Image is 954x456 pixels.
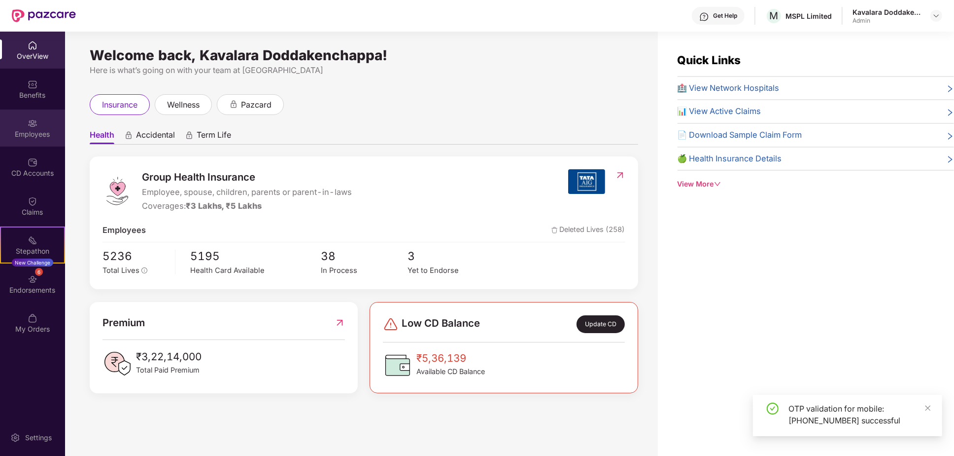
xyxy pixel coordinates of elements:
div: Stepathon [1,246,64,256]
img: svg+xml;base64,PHN2ZyBpZD0iQ2xhaW0iIHhtbG5zPSJodHRwOi8vd3d3LnczLm9yZy8yMDAwL3N2ZyIgd2lkdGg9IjIwIi... [28,196,37,206]
span: 🏥 View Network Hospitals [678,82,780,95]
span: insurance [102,99,137,111]
span: Health [90,130,114,144]
span: Term Life [197,130,231,144]
div: In Process [321,265,408,276]
div: 6 [35,268,43,276]
div: Get Help [713,12,737,20]
img: CDBalanceIcon [383,350,412,380]
img: svg+xml;base64,PHN2ZyBpZD0iTXlfT3JkZXJzIiBkYXRhLW5hbWU9Ik15IE9yZGVycyIgeG1sbnM9Imh0dHA6Ly93d3cudz... [28,313,37,323]
span: wellness [167,99,200,111]
div: animation [185,131,194,140]
span: Employees [102,224,146,237]
img: insurerIcon [568,169,605,194]
span: 📊 View Active Claims [678,105,761,118]
img: svg+xml;base64,PHN2ZyBpZD0iRGFuZ2VyLTMyeDMyIiB4bWxucz0iaHR0cDovL3d3dy53My5vcmcvMjAwMC9zdmciIHdpZH... [383,316,399,332]
div: animation [124,131,133,140]
span: M [770,10,779,22]
img: svg+xml;base64,PHN2ZyBpZD0iQ0RfQWNjb3VudHMiIGRhdGEtbmFtZT0iQ0QgQWNjb3VudHMiIHhtbG5zPSJodHRwOi8vd3... [28,157,37,167]
span: Quick Links [678,53,741,67]
div: Update CD [577,315,624,333]
img: svg+xml;base64,PHN2ZyBpZD0iRW5kb3JzZW1lbnRzIiB4bWxucz0iaHR0cDovL3d3dy53My5vcmcvMjAwMC9zdmciIHdpZH... [28,274,37,284]
div: Health Card Available [190,265,321,276]
img: svg+xml;base64,PHN2ZyBpZD0iSGVscC0zMngzMiIgeG1sbnM9Imh0dHA6Ly93d3cudzMub3JnLzIwMDAvc3ZnIiB3aWR0aD... [699,12,709,22]
span: 5195 [190,247,321,265]
span: Available CD Balance [416,366,485,378]
span: info-circle [141,267,147,273]
span: right [946,107,954,118]
img: svg+xml;base64,PHN2ZyBpZD0iQmVuZWZpdHMiIHhtbG5zPSJodHRwOi8vd3d3LnczLm9yZy8yMDAwL3N2ZyIgd2lkdGg9Ij... [28,79,37,89]
span: down [714,181,721,188]
img: deleteIcon [551,227,558,233]
span: check-circle [767,403,779,415]
span: 🍏 Health Insurance Details [678,152,782,165]
span: Total Paid Premium [136,365,202,376]
div: Here is what’s going on with your team at [GEOGRAPHIC_DATA] [90,64,638,76]
span: ₹3,22,14,000 [136,349,202,365]
div: MSPL Limited [785,11,832,21]
div: Coverages: [142,200,352,213]
img: svg+xml;base64,PHN2ZyBpZD0iRW1wbG95ZWVzIiB4bWxucz0iaHR0cDovL3d3dy53My5vcmcvMjAwMC9zdmciIHdpZHRoPS... [28,118,37,128]
img: svg+xml;base64,PHN2ZyBpZD0iRHJvcGRvd24tMzJ4MzIiIHhtbG5zPSJodHRwOi8vd3d3LnczLm9yZy8yMDAwL3N2ZyIgd2... [932,12,940,20]
span: 3 [408,247,495,265]
div: Yet to Endorse [408,265,495,276]
span: Employee, spouse, children, parents or parent-in-laws [142,186,352,199]
div: OTP validation for mobile: [PHONE_NUMBER] successful [788,403,930,426]
span: Total Lives [102,266,139,275]
span: close [924,405,931,412]
span: pazcard [241,99,272,111]
div: Welcome back, Kavalara Doddakenchappa! [90,51,638,59]
img: RedirectIcon [615,170,625,180]
div: Admin [852,17,921,25]
span: 5236 [102,247,168,265]
span: right [946,84,954,95]
span: ₹5,36,139 [416,350,485,366]
img: New Pazcare Logo [12,9,76,22]
img: svg+xml;base64,PHN2ZyBpZD0iSG9tZSIgeG1sbnM9Imh0dHA6Ly93d3cudzMub3JnLzIwMDAvc3ZnIiB3aWR0aD0iMjAiIG... [28,40,37,50]
img: svg+xml;base64,PHN2ZyBpZD0iU2V0dGluZy0yMHgyMCIgeG1sbnM9Imh0dHA6Ly93d3cudzMub3JnLzIwMDAvc3ZnIiB3aW... [10,433,20,443]
span: right [946,131,954,142]
div: animation [229,100,238,109]
img: PaidPremiumIcon [102,349,132,379]
span: 📄 Download Sample Claim Form [678,129,802,142]
div: View More [678,179,954,190]
span: ₹3 Lakhs, ₹5 Lakhs [186,201,262,211]
span: Accidental [136,130,175,144]
img: RedirectIcon [335,315,345,331]
div: Kavalara Doddakenchappa [852,7,921,17]
div: Settings [22,433,55,443]
span: Premium [102,315,145,331]
span: 38 [321,247,408,265]
div: New Challenge [12,259,53,266]
img: svg+xml;base64,PHN2ZyB4bWxucz0iaHR0cDovL3d3dy53My5vcmcvMjAwMC9zdmciIHdpZHRoPSIyMSIgaGVpZ2h0PSIyMC... [28,235,37,245]
span: right [946,154,954,165]
span: Low CD Balance [402,315,480,333]
img: logo [102,176,132,206]
span: Group Health Insurance [142,169,352,185]
span: Deleted Lives (258) [551,224,625,237]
